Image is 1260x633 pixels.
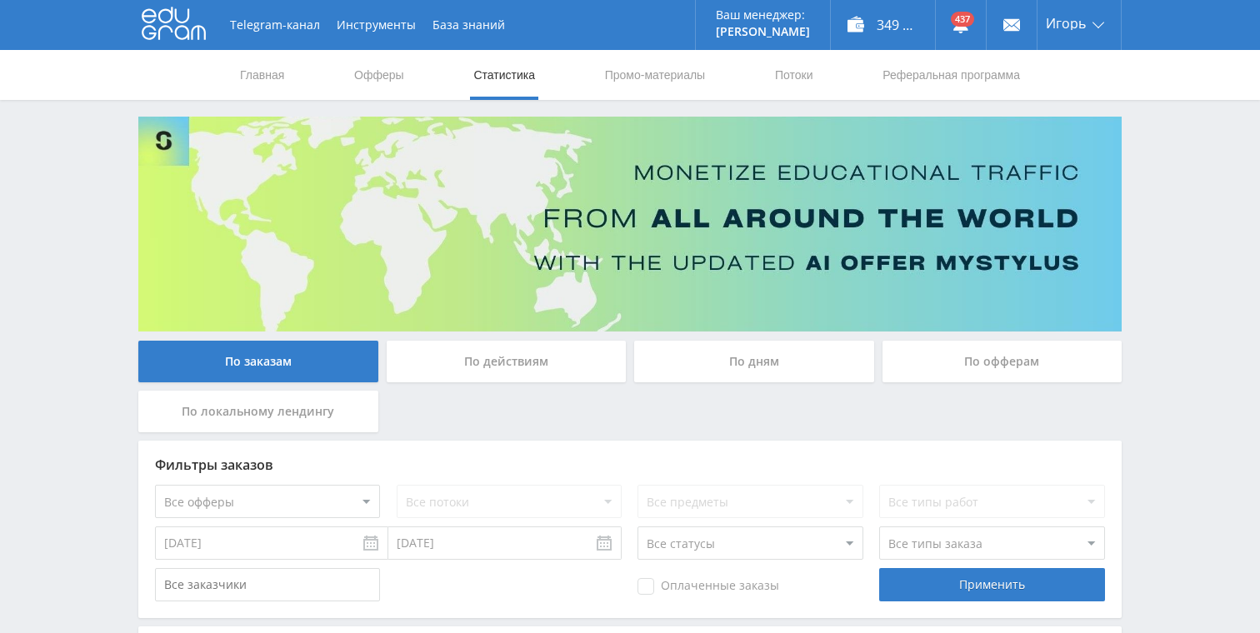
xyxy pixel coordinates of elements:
[472,50,537,100] a: Статистика
[238,50,286,100] a: Главная
[637,578,779,595] span: Оплаченные заказы
[882,341,1122,382] div: По офферам
[155,457,1105,472] div: Фильтры заказов
[879,568,1104,601] div: Применить
[773,50,815,100] a: Потоки
[881,50,1022,100] a: Реферальная программа
[603,50,707,100] a: Промо-материалы
[352,50,406,100] a: Офферы
[387,341,627,382] div: По действиям
[155,568,380,601] input: Все заказчики
[138,117,1122,331] img: Banner
[634,341,874,382] div: По дням
[138,391,378,432] div: По локальному лендингу
[716,25,810,38] p: [PERSON_NAME]
[138,341,378,382] div: По заказам
[716,8,810,22] p: Ваш менеджер:
[1046,17,1086,30] span: Игорь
